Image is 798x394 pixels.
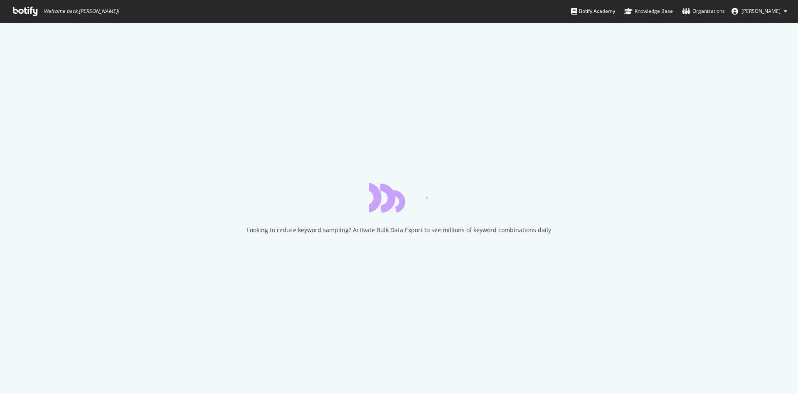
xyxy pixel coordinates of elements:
[247,226,551,234] div: Looking to reduce keyword sampling? Activate Bulk Data Export to see millions of keyword combinat...
[741,7,781,15] span: Matthieu Cocteau
[44,8,119,15] span: Welcome back, [PERSON_NAME] !
[725,5,794,18] button: [PERSON_NAME]
[624,7,673,15] div: Knowledge Base
[682,7,725,15] div: Organizations
[571,7,615,15] div: Botify Academy
[369,183,429,213] div: animation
